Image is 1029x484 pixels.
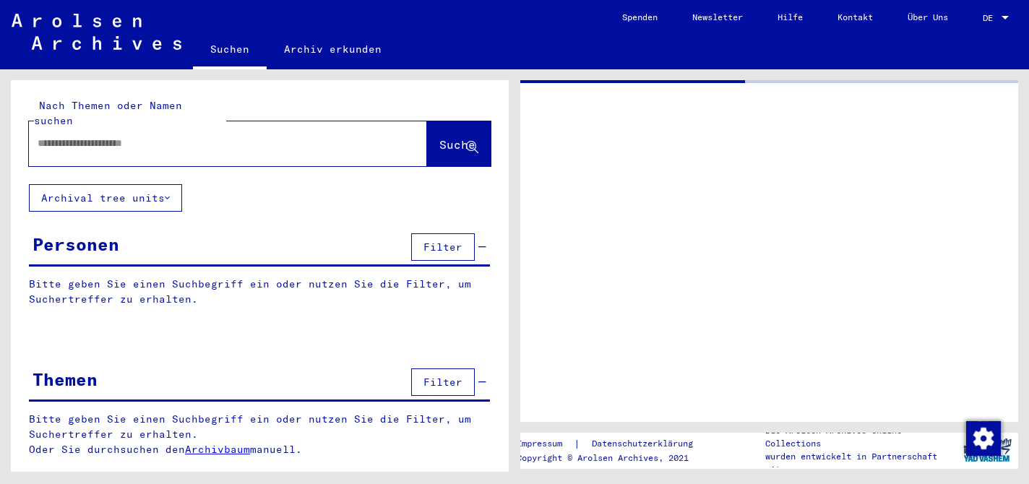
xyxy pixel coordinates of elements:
span: DE [983,13,999,23]
button: Suche [427,121,491,166]
button: Archival tree units [29,184,182,212]
img: Zustimmung ändern [966,421,1001,456]
span: Filter [423,241,462,254]
img: Arolsen_neg.svg [12,14,181,50]
div: Zustimmung ändern [965,420,1000,455]
p: Bitte geben Sie einen Suchbegriff ein oder nutzen Sie die Filter, um Suchertreffer zu erhalten. O... [29,412,491,457]
span: Filter [423,376,462,389]
p: Copyright © Arolsen Archives, 2021 [517,451,710,464]
span: Suche [439,137,475,152]
p: Bitte geben Sie einen Suchbegriff ein oder nutzen Sie die Filter, um Suchertreffer zu erhalten. [29,277,490,307]
p: wurden entwickelt in Partnerschaft mit [765,450,956,476]
div: Themen [33,366,98,392]
div: | [517,436,710,451]
button: Filter [411,233,475,261]
a: Archiv erkunden [267,32,399,66]
a: Archivbaum [185,443,250,456]
img: yv_logo.png [960,432,1015,468]
button: Filter [411,368,475,396]
div: Personen [33,231,119,257]
p: Die Arolsen Archives Online-Collections [765,424,956,450]
a: Suchen [193,32,267,69]
mat-label: Nach Themen oder Namen suchen [34,99,182,127]
a: Impressum [517,436,574,451]
a: Datenschutzerklärung [580,436,710,451]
